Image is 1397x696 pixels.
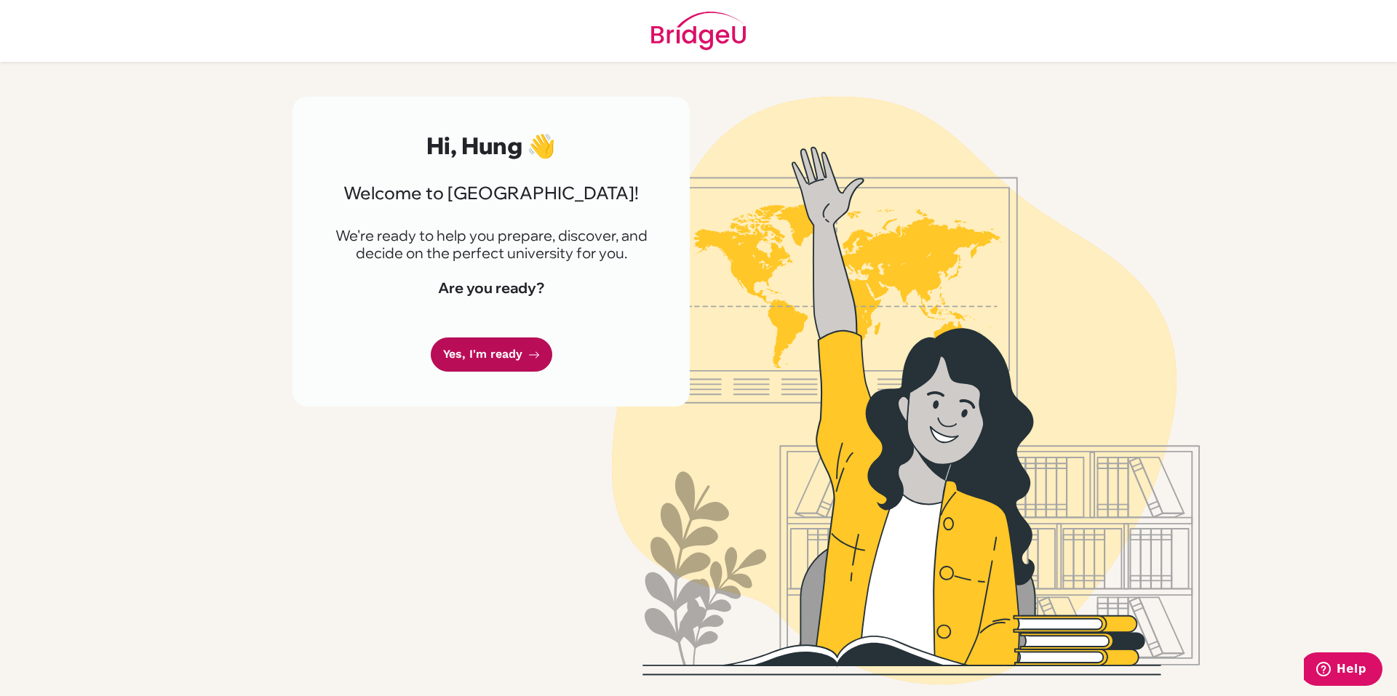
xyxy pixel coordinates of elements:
a: Yes, I'm ready [431,337,552,372]
h3: Welcome to [GEOGRAPHIC_DATA]! [327,183,655,204]
p: We're ready to help you prepare, discover, and decide on the perfect university for you. [327,227,655,262]
h4: Are you ready? [327,279,655,297]
img: Welcome to Bridge U [491,97,1321,684]
iframe: Opens a widget where you can find more information [1304,652,1382,689]
h2: Hi, Hung 👋 [327,132,655,159]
